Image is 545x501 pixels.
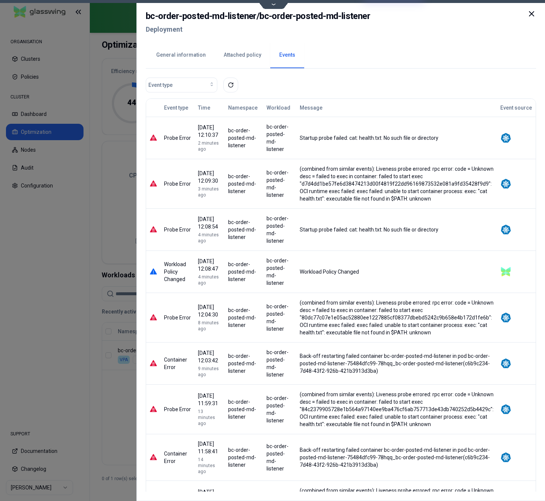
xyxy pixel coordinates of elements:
span: 3 minutes ago [198,186,218,198]
div: bc-order-posted-md-listener [266,257,293,287]
span: 13 minutes ago [198,409,215,426]
button: Namespace [228,100,257,115]
div: Workload Policy Changed [300,268,494,275]
div: bc-order-posted-md-listener [228,218,259,241]
img: error [149,453,157,461]
div: [DATE] 12:08:47 [198,258,221,272]
div: Startup probe failed: cat: health.txt: No such file or directory [300,226,494,233]
button: Time [198,100,210,115]
div: bc-order-posted-md-listener [228,173,259,195]
div: Probe Error [164,134,191,142]
img: kubernetes [500,132,511,144]
span: 4 minutes ago [198,274,218,286]
div: bc-order-posted-md-listener [266,442,293,472]
span: 9 minutes ago [198,366,218,377]
div: bc-order-posted-md-listener [266,303,293,333]
button: General information [147,42,215,68]
div: Probe Error [164,406,191,413]
img: glasswing [500,266,511,277]
span: 14 minutes ago [198,457,215,474]
div: bc-order-posted-md-listener [266,123,293,153]
span: Event type [148,81,173,89]
button: Message [300,100,322,115]
span: 8 minutes ago [198,320,218,331]
img: kubernetes [500,452,511,463]
div: [DATE] 12:10:37 [198,124,221,139]
div: [DATE] 12:08:54 [198,215,221,230]
div: Probe Error [164,314,191,321]
img: info [149,268,157,275]
img: error [149,359,157,367]
div: Startup probe failed: cat: health.txt: No such file or directory [300,134,494,142]
div: (combined from similar events): Liveness probe errored: rpc error: code = Unknown desc = failed t... [300,299,494,336]
div: bc-order-posted-md-listener [266,349,293,378]
div: Container Error [164,356,191,371]
div: Container Error [164,450,191,465]
div: bc-order-posted-md-listener [228,352,259,375]
div: Back-off restarting failed container bc-order-posted-md-listener in pod bc-order-posted-md-listen... [300,446,494,469]
img: error [149,226,157,233]
span: 2 minutes ago [198,141,218,152]
img: error [149,180,157,188]
img: error [149,313,157,321]
div: [DATE] 12:04:30 [198,303,221,318]
div: Probe Error [164,180,191,188]
div: Back-off restarting failed container bc-order-posted-md-listener in pod bc-order-posted-md-listen... [300,352,494,375]
button: Event source [500,100,532,115]
img: kubernetes [500,358,511,369]
div: [DATE] 12:09:30 [198,170,221,185]
div: [DATE] 11:59:31 [198,392,221,407]
div: bc-order-posted-md-listener [228,398,259,420]
img: kubernetes [500,224,511,235]
img: kubernetes [500,312,511,323]
h2: Deployment [146,23,370,36]
button: Workload [266,100,290,115]
div: bc-order-posted-md-listener [228,306,259,329]
button: Event type [146,78,217,92]
div: bc-order-posted-md-listener [266,169,293,199]
div: (combined from similar events): Liveness probe errored: rpc error: code = Unknown desc = failed t... [300,391,494,428]
h2: bc-order-posted-md-listener / bc-order-posted-md-listener [146,9,370,23]
div: bc-order-posted-md-listener [266,215,293,245]
div: Workload Policy Changed [164,261,191,283]
div: bc-order-posted-md-listener [266,394,293,424]
div: bc-order-posted-md-listener [228,446,259,469]
div: bc-order-posted-md-listener [228,127,259,149]
button: Attached policy [215,42,270,68]
img: error [149,134,157,142]
button: Events [270,42,304,68]
span: 4 minutes ago [198,232,218,243]
img: error [149,405,157,413]
div: (combined from similar events): Liveness probe errored: rpc error: code = Unknown desc = failed t... [300,165,494,202]
div: [DATE] 11:58:41 [198,440,221,455]
div: Probe Error [164,226,191,233]
div: [DATE] 12:03:42 [198,349,221,364]
div: bc-order-posted-md-listener [228,261,259,283]
img: kubernetes [500,178,511,189]
img: kubernetes [500,404,511,415]
button: Event type [164,100,188,115]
